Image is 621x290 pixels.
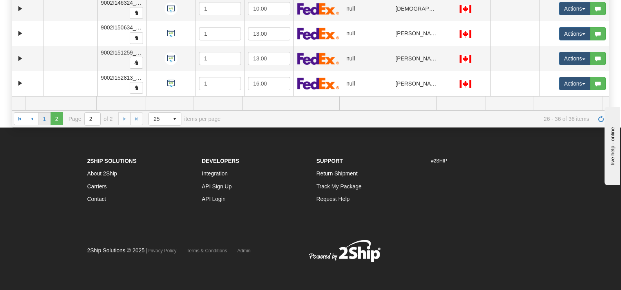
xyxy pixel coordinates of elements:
a: Refresh [595,112,607,125]
button: Actions [559,52,590,65]
td: [PERSON_NAME] [392,46,441,71]
span: 26 - 36 of 36 items [232,116,589,122]
img: CA [460,5,471,13]
button: Copy to clipboard [130,82,143,94]
div: live help - online [6,7,72,13]
img: CA [460,80,471,88]
td: null [343,71,392,96]
span: select [168,113,181,125]
strong: 2Ship Solutions [87,158,137,164]
img: FedEx Express® [297,27,340,40]
img: CA [460,30,471,38]
span: 25 [154,115,164,123]
button: Actions [559,27,590,40]
a: Contact [87,196,106,202]
a: Expand [15,54,25,64]
a: Go to the previous page [26,112,38,125]
span: 9002I150634_JASZ [101,24,149,31]
a: Terms & Conditions [187,248,227,254]
button: Actions [559,2,590,15]
a: Admin [237,248,251,254]
img: FedEx Express® [297,77,340,89]
iframe: chat widget [603,105,620,185]
img: API [165,77,177,90]
span: 2Ship Solutions © 2025 | [87,247,177,254]
img: FedEx Express® [297,53,340,65]
img: API [165,2,177,15]
a: Expand [15,78,25,88]
a: Carriers [87,183,107,190]
span: Page of 2 [69,112,113,126]
a: Request Help [317,196,350,202]
a: Privacy Policy [148,248,177,254]
span: items per page [148,112,221,126]
a: Return Shipment [317,170,358,177]
a: API Login [202,196,226,202]
strong: Developers [202,158,239,164]
a: Integration [202,170,228,177]
img: API [165,27,177,40]
span: Page 2 [51,112,63,125]
span: 9002I151259_JASZ [101,49,149,56]
h6: #2SHIP [431,159,534,164]
a: Go to the first page [14,112,26,125]
td: null [343,46,392,71]
a: About 2Ship [87,170,117,177]
strong: Support [317,158,343,164]
button: Copy to clipboard [130,32,143,44]
td: null [343,21,392,46]
a: Track My Package [317,183,362,190]
img: CA [460,55,471,63]
a: Expand [15,4,25,14]
a: API Sign Up [202,183,232,190]
a: 1 [38,112,51,125]
span: Page sizes drop down [148,112,181,126]
img: API [165,52,177,65]
td: [PERSON_NAME] [392,21,441,46]
button: Copy to clipboard [130,7,143,19]
input: Page 2 [85,113,100,125]
button: Actions [559,77,590,90]
img: FedEx Express® [297,3,340,15]
button: Copy to clipboard [130,57,143,69]
td: [PERSON_NAME] [392,71,441,96]
span: 9002I152813_JASZ [101,75,149,81]
a: Expand [15,29,25,38]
